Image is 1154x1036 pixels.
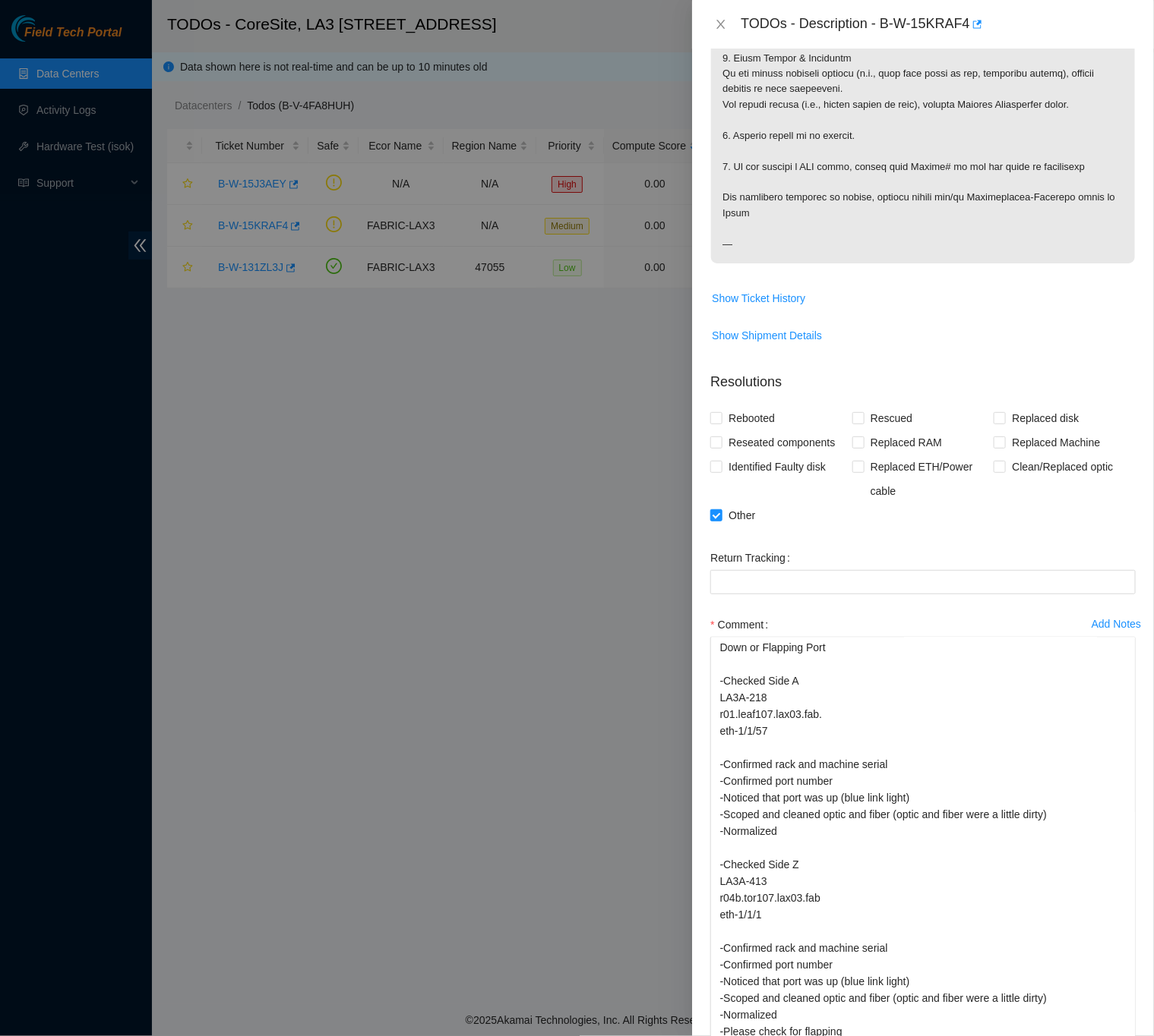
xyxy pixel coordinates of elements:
label: Comment [710,612,774,637]
input: Return Tracking [710,570,1136,594]
button: Show Shipment Details [711,323,823,348]
button: Close [710,17,732,32]
span: Replaced ETH/Power cable [865,455,994,503]
span: Identified Faulty disk [722,455,832,479]
span: Rebooted [722,406,781,430]
button: Add Notes [1091,612,1142,637]
div: TODOs - Description - B-W-15KRAF4 [741,12,1136,36]
label: Return Tracking [710,546,796,570]
span: Reseated components [722,430,841,455]
div: Add Notes [1092,619,1141,630]
span: close [715,18,727,30]
span: Clean/Replaced optic [1006,455,1119,479]
span: Replaced Machine [1006,430,1106,455]
span: Replaced disk [1006,406,1085,430]
span: Rescued [865,406,918,430]
span: Show Shipment Details [712,327,822,344]
span: Other [722,503,761,527]
button: Show Ticket History [711,286,806,310]
span: Show Ticket History [712,290,805,307]
p: Resolutions [710,360,1136,392]
span: Replaced RAM [865,430,948,455]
